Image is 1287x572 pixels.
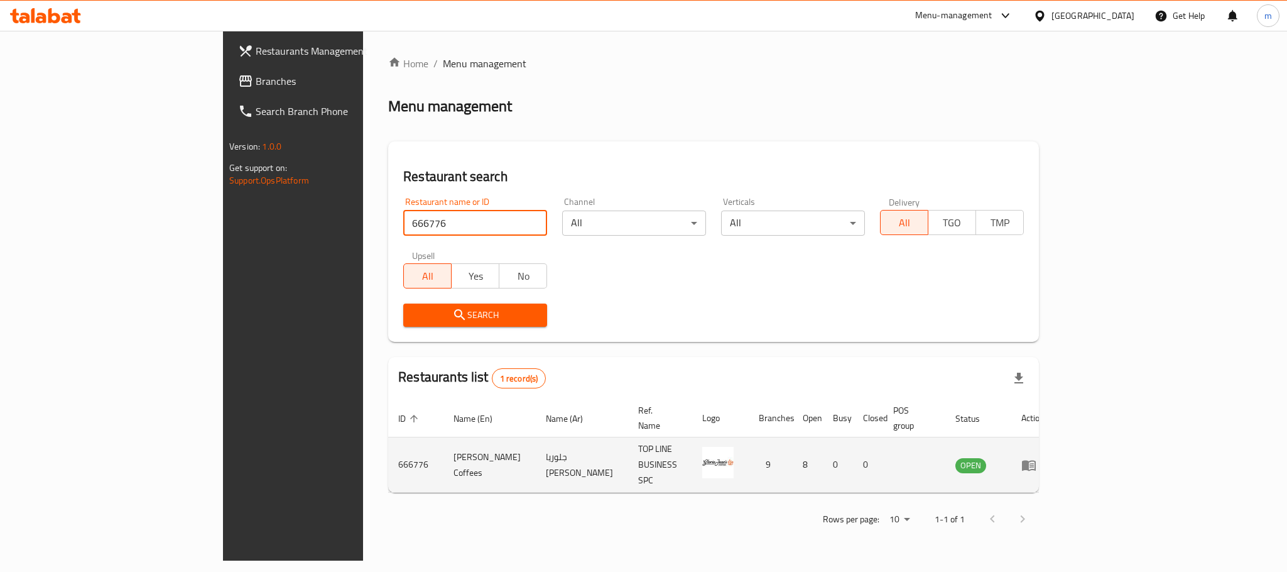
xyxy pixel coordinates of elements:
[443,56,526,71] span: Menu management
[1011,399,1055,437] th: Action
[721,211,865,236] div: All
[453,411,509,426] span: Name (En)
[388,56,1039,71] nav: breadcrumb
[793,399,823,437] th: Open
[398,411,422,426] span: ID
[412,251,435,260] label: Upsell
[499,263,547,289] button: No
[256,104,428,119] span: Search Branch Phone
[975,210,1024,235] button: TMP
[884,510,915,529] div: Rows per page:
[492,373,546,385] span: 1 record(s)
[546,411,599,426] span: Name (Ar)
[955,411,996,426] span: Status
[228,96,438,126] a: Search Branch Phone
[935,512,965,527] p: 1-1 of 1
[451,263,499,289] button: Yes
[262,138,281,155] span: 1.0.0
[955,458,986,473] div: OPEN
[638,403,677,433] span: Ref. Name
[228,66,438,96] a: Branches
[915,8,992,23] div: Menu-management
[749,437,793,493] td: 9
[403,263,452,289] button: All
[886,214,923,232] span: All
[823,437,853,493] td: 0
[388,399,1055,493] table: enhanced table
[229,138,260,155] span: Version:
[692,399,749,437] th: Logo
[1264,9,1272,23] span: m
[409,267,447,285] span: All
[853,437,883,493] td: 0
[403,304,547,327] button: Search
[403,167,1024,186] h2: Restaurant search
[492,368,546,388] div: Total records count
[749,399,793,437] th: Branches
[893,403,930,433] span: POS group
[413,307,537,323] span: Search
[880,210,928,235] button: All
[562,211,706,236] div: All
[793,437,823,493] td: 8
[853,399,883,437] th: Closed
[933,214,971,232] span: TGO
[889,197,920,206] label: Delivery
[536,437,628,493] td: جلوريا [PERSON_NAME]
[228,36,438,66] a: Restaurants Management
[398,368,546,388] h2: Restaurants list
[823,399,853,437] th: Busy
[823,512,879,527] p: Rows per page:
[702,447,734,478] img: Gloria Jean's Coffees
[1004,363,1034,393] div: Export file
[504,267,542,285] span: No
[628,437,692,493] td: TOP LINE BUSINESS SPC
[457,267,494,285] span: Yes
[928,210,976,235] button: TGO
[256,43,428,58] span: Restaurants Management
[1021,458,1045,473] div: Menu
[403,211,547,236] input: Search for restaurant name or ID..
[229,172,309,189] a: Support.OpsPlatform
[388,96,512,116] h2: Menu management
[229,160,287,176] span: Get support on:
[256,74,428,89] span: Branches
[981,214,1019,232] span: TMP
[1051,9,1134,23] div: [GEOGRAPHIC_DATA]
[443,437,536,493] td: [PERSON_NAME] Coffees
[955,458,986,473] span: OPEN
